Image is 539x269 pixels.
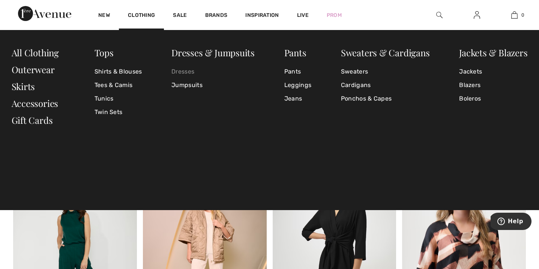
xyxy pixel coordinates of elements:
a: Sale [173,12,187,20]
img: search the website [436,11,443,20]
a: Jeans [284,92,311,105]
a: Shirts & Blouses [95,65,142,78]
a: Pants [284,47,306,59]
a: Pants [284,65,311,78]
a: Outerwear [12,63,55,75]
a: Dresses & Jumpsuits [171,47,255,59]
span: 0 [521,12,524,18]
a: Clothing [128,12,155,20]
a: Jackets [459,65,527,78]
iframe: Opens a widget where you can find more information [491,213,531,231]
span: Inspiration [245,12,279,20]
a: Accessories [12,97,59,109]
a: Tops [95,47,114,59]
a: New [98,12,110,20]
a: Boleros [459,92,527,105]
img: My Info [474,11,480,20]
a: Dresses [171,65,255,78]
a: 0 [496,11,533,20]
a: Jackets & Blazers [459,47,527,59]
a: Cardigans [341,78,430,92]
a: All Clothing [12,47,59,59]
a: Live [297,11,309,19]
img: My Bag [511,11,518,20]
img: 1ère Avenue [18,6,71,21]
a: Ponchos & Capes [341,92,430,105]
a: Leggings [284,78,311,92]
a: Gift Cards [12,114,53,126]
a: Sign In [468,11,486,20]
a: Skirts [12,80,35,92]
a: Tees & Camis [95,78,142,92]
a: Brands [205,12,228,20]
a: Tunics [95,92,142,105]
a: Sweaters & Cardigans [341,47,430,59]
a: Sweaters [341,65,430,78]
a: Twin Sets [95,105,142,119]
a: Prom [327,11,342,19]
a: Blazers [459,78,527,92]
a: Jumpsuits [171,78,255,92]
